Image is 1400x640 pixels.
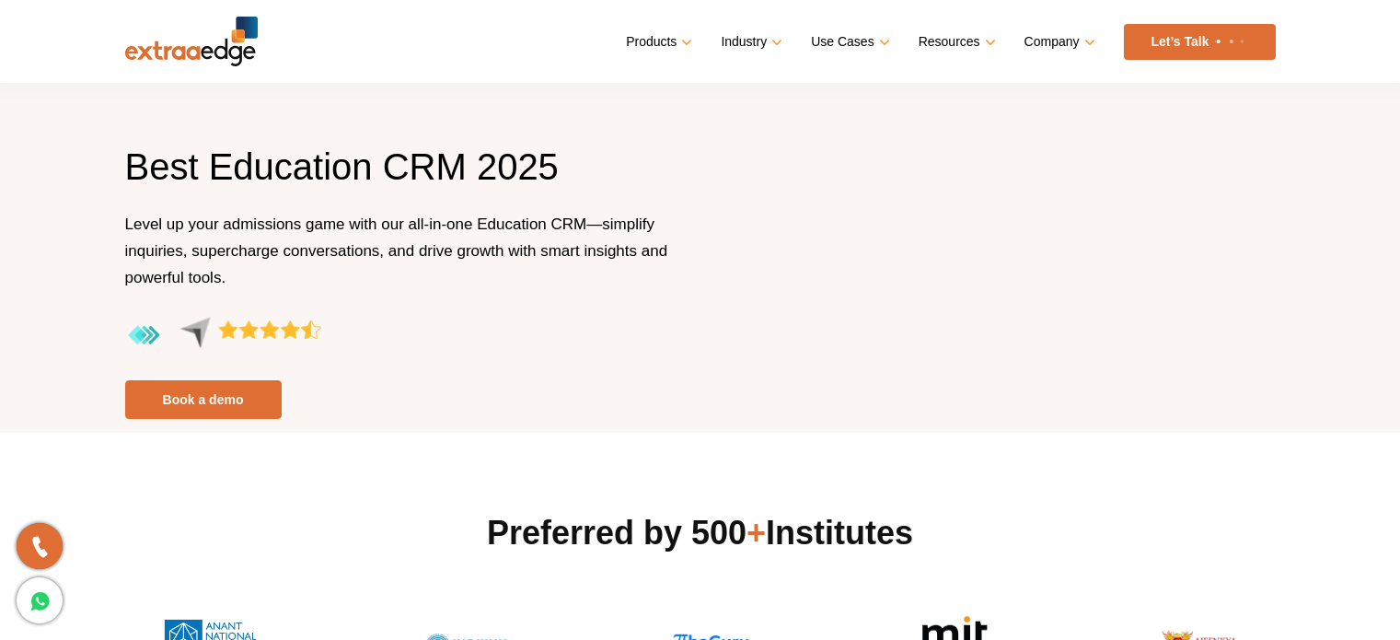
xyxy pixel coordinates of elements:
a: Book a demo [125,380,282,419]
a: Use Cases [811,29,885,55]
a: Let’s Talk [1124,24,1276,60]
a: Products [626,29,688,55]
span: Level up your admissions game with our all-in-one Education CRM—simplify inquiries, supercharge c... [125,215,668,286]
a: Industry [721,29,779,55]
img: aggregate-rating-by-users [125,317,321,355]
h1: Best Education CRM 2025 [125,143,687,211]
a: Company [1024,29,1092,55]
a: Resources [919,29,992,55]
span: + [746,514,766,552]
h2: Preferred by 500 Institutes [125,511,1276,555]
